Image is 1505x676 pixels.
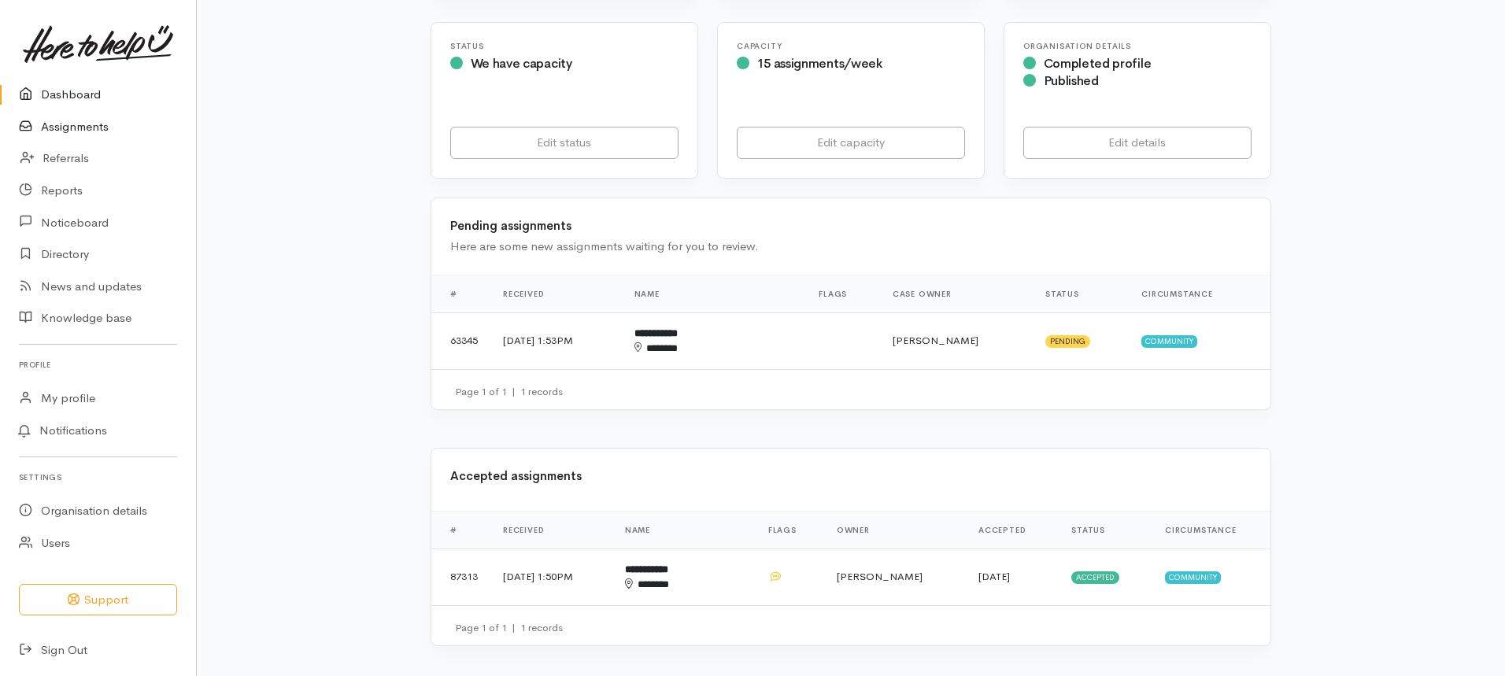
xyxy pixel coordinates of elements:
th: Accepted [966,511,1059,549]
th: Owner [824,511,966,549]
span: We have capacity [471,55,572,72]
b: Pending assignments [450,218,571,233]
th: Circumstance [1152,511,1270,549]
small: Page 1 of 1 1 records [455,385,563,398]
th: Status [1059,511,1152,549]
b: Accepted assignments [450,468,582,483]
th: Status [1033,275,1129,312]
a: Edit details [1023,127,1252,159]
a: Edit status [450,127,679,159]
th: Received [490,511,612,549]
small: Page 1 of 1 1 records [455,621,563,634]
td: [PERSON_NAME] [824,549,966,605]
td: 87313 [431,549,490,605]
span: | [512,621,516,634]
button: Support [19,584,177,616]
span: Published [1044,72,1099,89]
th: Case Owner [880,275,1033,312]
th: Name [622,275,807,312]
td: [PERSON_NAME] [880,312,1033,369]
td: 63345 [431,312,490,369]
th: Flags [806,275,880,312]
h6: Organisation Details [1023,42,1252,50]
a: Edit capacity [737,127,965,159]
h6: Settings [19,467,177,488]
th: # [431,511,490,549]
span: Community [1165,571,1221,584]
th: Circumstance [1129,275,1270,312]
span: Accepted [1071,571,1119,584]
td: [DATE] 1:53PM [490,312,622,369]
span: Pending [1045,335,1090,348]
th: Received [490,275,622,312]
h6: Capacity [737,42,965,50]
th: Flags [756,511,824,549]
span: Completed profile [1044,55,1152,72]
span: 15 assignments/week [757,55,882,72]
td: [DATE] 1:50PM [490,549,612,605]
time: [DATE] [978,570,1010,583]
span: Community [1141,335,1197,348]
th: # [431,275,490,312]
th: Name [612,511,756,549]
h6: Profile [19,354,177,375]
span: | [512,385,516,398]
h6: Status [450,42,679,50]
div: Here are some new assignments waiting for you to review. [450,238,1252,256]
